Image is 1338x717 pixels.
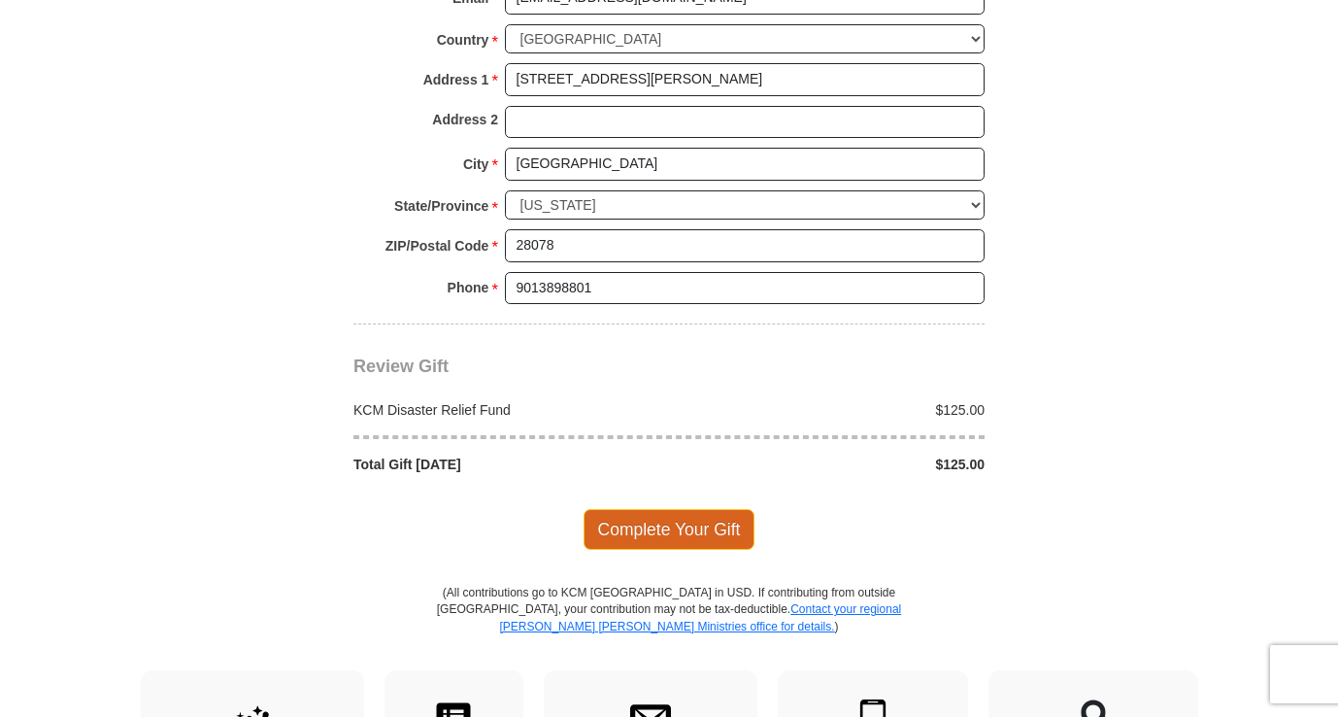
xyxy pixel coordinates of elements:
span: Review Gift [353,357,449,376]
div: $125.00 [669,400,995,420]
div: KCM Disaster Relief Fund [344,400,670,420]
strong: State/Province [394,192,488,220]
div: Total Gift [DATE] [344,455,670,474]
div: $125.00 [669,455,995,474]
strong: Address 1 [423,66,489,93]
strong: ZIP/Postal Code [385,232,489,259]
strong: Phone [448,274,489,301]
strong: Country [437,26,489,53]
a: Contact your regional [PERSON_NAME] [PERSON_NAME] Ministries office for details. [499,602,901,632]
strong: City [463,151,488,178]
strong: Address 2 [432,106,498,133]
span: Complete Your Gift [584,509,755,550]
p: (All contributions go to KCM [GEOGRAPHIC_DATA] in USD. If contributing from outside [GEOGRAPHIC_D... [436,585,902,669]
